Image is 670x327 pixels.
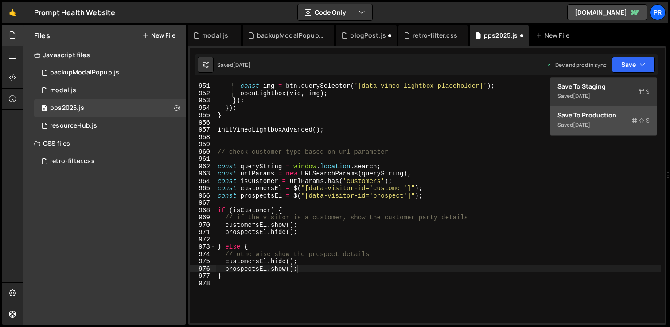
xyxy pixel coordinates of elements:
[190,229,216,236] div: 971
[217,61,251,69] div: Saved
[2,2,23,23] a: 🤙
[190,170,216,178] div: 963
[142,32,175,39] button: New File
[50,86,76,94] div: modal.js
[257,31,323,40] div: backupModalPopup.js
[612,57,655,73] button: Save
[190,251,216,258] div: 974
[23,46,186,64] div: Javascript files
[34,82,186,99] div: 16625/46324.js
[190,105,216,112] div: 954
[190,236,216,244] div: 972
[50,157,95,165] div: retro-filter.css
[550,106,657,135] button: Save to ProductionS Saved[DATE]
[190,265,216,273] div: 976
[573,92,590,100] div: [DATE]
[190,192,216,200] div: 966
[50,69,119,77] div: backupModalPopup.js
[567,4,647,20] a: [DOMAIN_NAME]
[34,7,115,18] div: Prompt Health Website
[190,163,216,171] div: 962
[190,90,216,97] div: 952
[190,178,216,185] div: 964
[190,280,216,288] div: 978
[190,119,216,127] div: 956
[190,134,216,141] div: 958
[546,61,607,69] div: Dev and prod in sync
[190,207,216,214] div: 968
[50,122,97,130] div: resourceHub.js
[484,31,518,40] div: pps2025.js
[190,141,216,148] div: 959
[202,31,228,40] div: modal.js
[413,31,457,40] div: retro-filter.css
[550,78,657,106] button: Save to StagingS Saved[DATE]
[190,126,216,134] div: 957
[190,112,216,119] div: 955
[190,97,216,105] div: 953
[190,156,216,163] div: 961
[557,91,650,101] div: Saved
[233,61,251,69] div: [DATE]
[190,82,216,90] div: 951
[34,117,186,135] div: 16625/45859.js
[190,148,216,156] div: 960
[34,152,186,170] div: 16625/45443.css
[631,116,650,125] span: S
[34,64,186,82] div: 16625/45860.js
[557,82,650,91] div: Save to Staging
[34,31,50,40] h2: Files
[573,121,590,128] div: [DATE]
[190,185,216,192] div: 965
[190,214,216,222] div: 969
[190,243,216,251] div: 973
[23,135,186,152] div: CSS files
[34,99,186,117] div: 16625/45293.js
[639,87,650,96] span: S
[350,31,386,40] div: blogPost.js
[536,31,573,40] div: New File
[298,4,372,20] button: Code Only
[50,104,84,112] div: pps2025.js
[557,120,650,130] div: Saved
[190,272,216,280] div: 977
[190,258,216,265] div: 975
[190,222,216,229] div: 970
[650,4,666,20] a: Pr
[42,105,47,113] span: 0
[557,111,650,120] div: Save to Production
[190,199,216,207] div: 967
